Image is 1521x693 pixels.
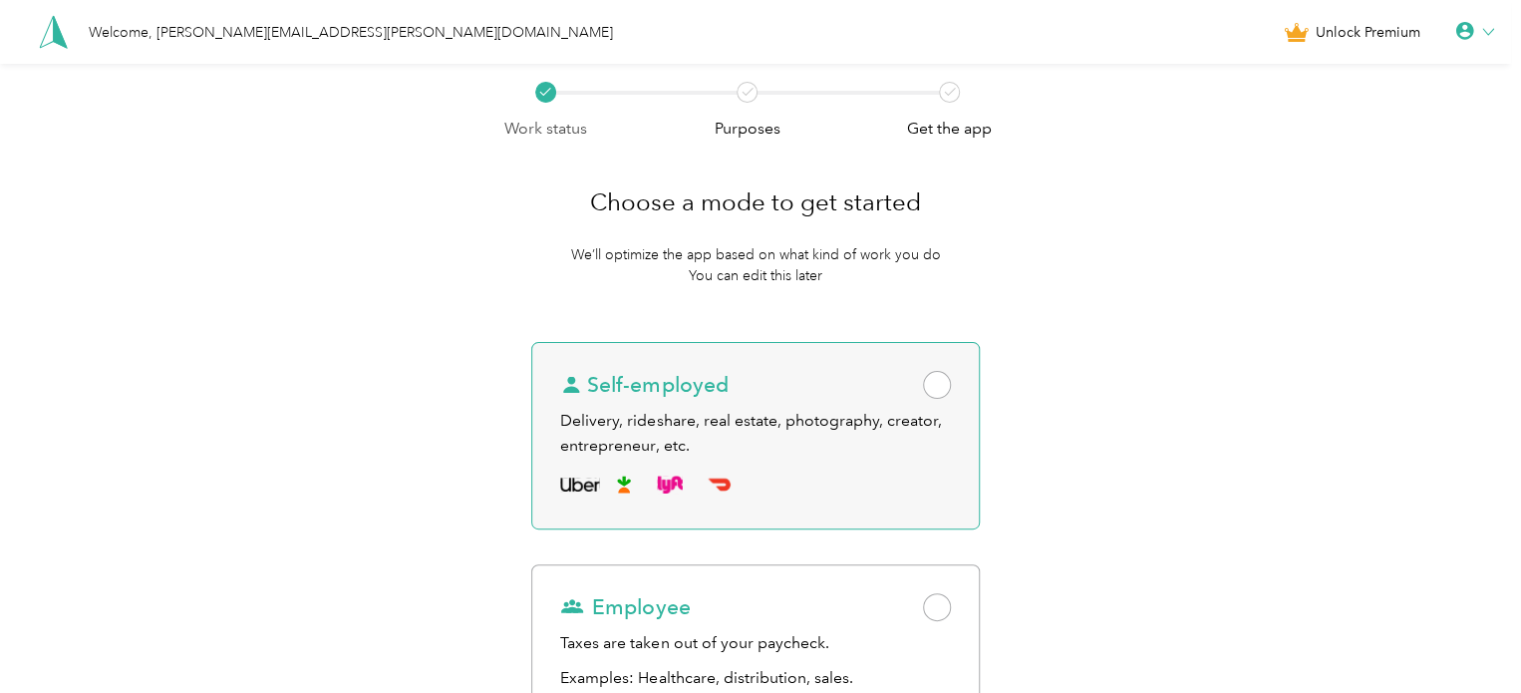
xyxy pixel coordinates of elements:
p: Work status [504,117,587,142]
div: Taxes are taken out of your paycheck. [560,631,950,656]
span: Employee [560,593,690,621]
p: Get the app [907,117,992,142]
span: Self-employed [560,371,728,399]
p: You can edit this later [689,265,822,286]
div: Delivery, rideshare, real estate, photography, creator, entrepreneur, etc. [560,409,950,458]
p: We’ll optimize the app based on what kind of work you do [570,244,940,265]
div: Welcome, [PERSON_NAME][EMAIL_ADDRESS][PERSON_NAME][DOMAIN_NAME] [89,22,613,43]
h1: Choose a mode to get started [590,178,921,226]
p: Examples: Healthcare, distribution, sales. [560,666,950,691]
p: Purposes [715,117,780,142]
span: Unlock Premium [1316,22,1420,43]
iframe: Everlance-gr Chat Button Frame [1409,581,1521,693]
